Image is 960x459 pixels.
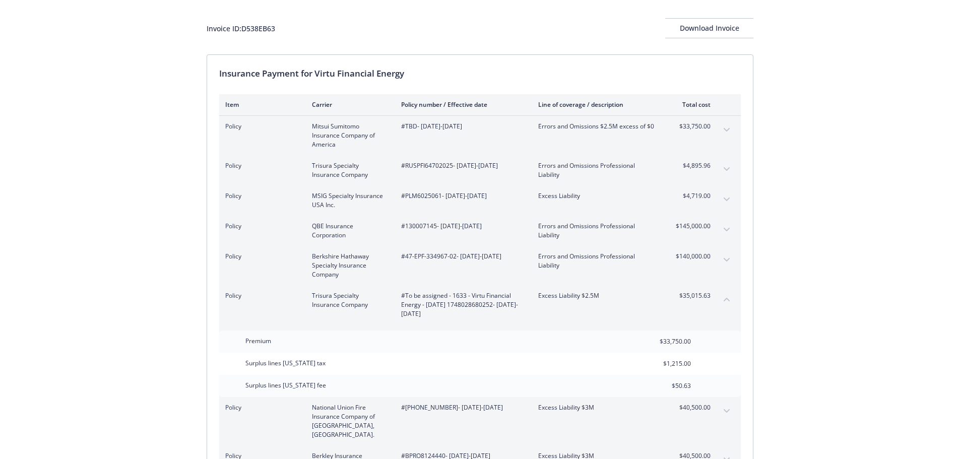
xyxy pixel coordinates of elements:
[538,403,657,412] span: Excess Liability $3M
[673,161,711,170] span: $4,895.96
[245,381,326,389] span: Surplus lines [US_STATE] fee
[312,100,385,109] div: Carrier
[225,191,296,201] span: Policy
[225,403,296,412] span: Policy
[538,122,657,131] span: Errors and Omissions $2.5M excess of $0
[312,122,385,149] span: Mitsui Sumitomo Insurance Company of America
[538,191,657,201] span: Excess Liability
[219,246,741,285] div: PolicyBerkshire Hathaway Specialty Insurance Company#47-EPF-334967-02- [DATE]-[DATE]Errors and Om...
[207,23,275,34] div: Invoice ID: D538EB63
[665,19,753,38] div: Download Invoice
[312,291,385,309] span: Trisura Specialty Insurance Company
[673,122,711,131] span: $33,750.00
[225,161,296,170] span: Policy
[312,252,385,279] span: Berkshire Hathaway Specialty Insurance Company
[631,356,697,371] input: 0.00
[719,403,735,419] button: expand content
[673,291,711,300] span: $35,015.63
[219,155,741,185] div: PolicyTrisura Specialty Insurance Company#RUSPFI64702025- [DATE]-[DATE]Errors and Omissions Profe...
[401,161,522,170] span: #RUSPFI64702025 - [DATE]-[DATE]
[401,403,522,412] span: #[PHONE_NUMBER] - [DATE]-[DATE]
[225,222,296,231] span: Policy
[538,291,657,300] span: Excess Liability $2.5M
[401,122,522,131] span: #TBD - [DATE]-[DATE]
[719,222,735,238] button: expand content
[312,191,385,210] span: MSIG Specialty Insurance USA Inc.
[538,100,657,109] div: Line of coverage / description
[538,252,657,270] span: Errors and Omissions Professional Liability
[673,252,711,261] span: $140,000.00
[538,161,657,179] span: Errors and Omissions Professional Liability
[312,222,385,240] span: QBE Insurance Corporation
[225,122,296,131] span: Policy
[401,252,522,261] span: #47-EPF-334967-02 - [DATE]-[DATE]
[245,359,326,367] span: Surplus lines [US_STATE] tax
[312,161,385,179] span: Trisura Specialty Insurance Company
[219,116,741,155] div: PolicyMitsui Sumitomo Insurance Company of America#TBD- [DATE]-[DATE]Errors and Omissions $2.5M e...
[219,285,741,324] div: PolicyTrisura Specialty Insurance Company#To be assigned - 1633 - Virtu Financial Energy - [DATE]...
[401,222,522,231] span: #130007145 - [DATE]-[DATE]
[538,222,657,240] span: Errors and Omissions Professional Liability
[673,222,711,231] span: $145,000.00
[401,100,522,109] div: Policy number / Effective date
[673,100,711,109] div: Total cost
[719,291,735,307] button: collapse content
[312,403,385,439] span: National Union Fire Insurance Company of [GEOGRAPHIC_DATA], [GEOGRAPHIC_DATA].
[719,252,735,268] button: expand content
[673,191,711,201] span: $4,719.00
[401,291,522,318] span: #To be assigned - 1633 - Virtu Financial Energy - [DATE] 1748028680252 - [DATE]-[DATE]
[631,334,697,349] input: 0.00
[219,216,741,246] div: PolicyQBE Insurance Corporation#130007145- [DATE]-[DATE]Errors and Omissions Professional Liabili...
[665,18,753,38] button: Download Invoice
[225,252,296,261] span: Policy
[719,191,735,208] button: expand content
[673,403,711,412] span: $40,500.00
[631,378,697,394] input: 0.00
[219,397,741,445] div: PolicyNational Union Fire Insurance Company of [GEOGRAPHIC_DATA], [GEOGRAPHIC_DATA].#[PHONE_NUMBE...
[225,100,296,109] div: Item
[401,191,522,201] span: #PLM6025061 - [DATE]-[DATE]
[719,122,735,138] button: expand content
[245,337,271,345] span: Premium
[219,185,741,216] div: PolicyMSIG Specialty Insurance USA Inc.#PLM6025061- [DATE]-[DATE]Excess Liability$4,719.00expand ...
[219,67,741,80] div: Insurance Payment for Virtu Financial Energy
[225,291,296,300] span: Policy
[719,161,735,177] button: expand content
